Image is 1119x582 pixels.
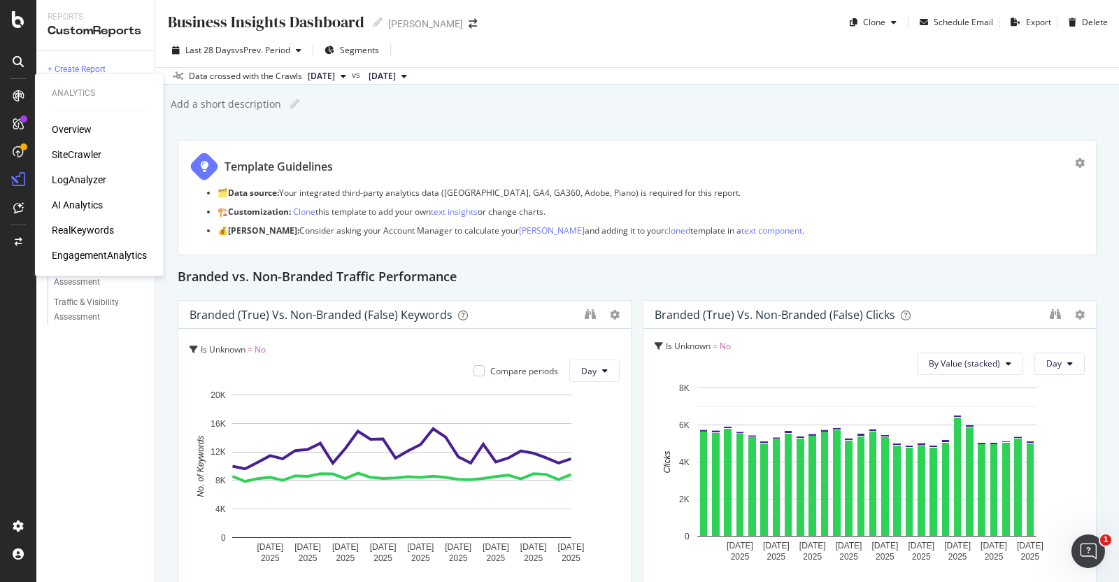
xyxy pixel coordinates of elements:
[308,70,335,83] span: 2025 Oct. 5th
[48,62,106,77] div: + Create Report
[54,295,145,325] a: Traffic & Visibility Assessment
[558,542,585,552] text: [DATE]
[666,340,711,352] span: Is Unknown
[872,541,899,551] text: [DATE]
[1050,308,1061,320] div: binoculars
[48,62,145,77] a: + Create Report
[1017,541,1043,551] text: [DATE]
[1021,552,1040,562] text: 2025
[679,494,690,504] text: 2K
[178,267,457,289] h2: Branded vs. Non-Branded Traffic Performance
[844,11,902,34] button: Clone
[196,436,206,497] text: No. of Keywords
[293,206,315,218] a: Clone
[211,419,225,429] text: 16K
[713,340,718,352] span: =
[431,206,478,218] a: text insights
[218,206,1085,218] p: 🏗️ this template to add your own or change charts.
[52,148,101,162] a: SiteCrawler
[221,533,226,543] text: 0
[261,553,280,563] text: 2025
[803,552,822,562] text: 2025
[679,420,690,430] text: 6K
[519,225,585,236] a: [PERSON_NAME]
[52,223,114,237] div: RealKeywords
[352,69,363,81] span: vs
[914,11,993,34] button: Schedule Email
[52,173,106,187] a: LogAnalyzer
[299,553,318,563] text: 2025
[215,476,226,486] text: 8K
[190,388,613,567] div: A chart.
[52,248,147,262] a: EngagementAnalytics
[445,542,471,552] text: [DATE]
[767,552,786,562] text: 2025
[929,357,1000,369] span: By Value (stacked)
[1005,11,1051,34] button: Export
[218,187,1085,199] p: 🗂️ Your integrated third-party analytics data ([GEOGRAPHIC_DATA], GA4, GA360, Adobe, Piano) is re...
[255,343,266,355] span: No
[934,16,993,28] div: Schedule Email
[290,99,299,109] i: Edit report name
[369,70,396,83] span: 2025 Sep. 7th
[54,295,135,325] div: Traffic & Visibility Assessment
[908,541,934,551] text: [DATE]
[524,553,543,563] text: 2025
[336,553,355,563] text: 2025
[731,552,750,562] text: 2025
[52,87,147,99] div: Analytics
[52,122,92,136] a: Overview
[944,541,971,551] text: [DATE]
[876,552,895,562] text: 2025
[685,531,690,541] text: 0
[1063,11,1108,34] button: Delete
[302,68,352,85] button: [DATE]
[1046,357,1062,369] span: Day
[449,553,468,563] text: 2025
[257,542,283,552] text: [DATE]
[912,552,931,562] text: 2025
[294,542,321,552] text: [DATE]
[48,11,143,23] div: Reports
[218,225,1085,236] p: 💰 Consider asking your Account Manager to calculate your and adding it to your template in a .
[585,308,596,320] div: binoculars
[1071,534,1105,568] iframe: Intercom live chat
[388,17,463,31] div: [PERSON_NAME]
[211,390,225,400] text: 20K
[228,225,299,236] strong: [PERSON_NAME]:
[185,44,235,56] span: Last 28 Days
[373,17,383,27] i: Edit report name
[166,39,307,62] button: Last 28 DaysvsPrev. Period
[981,541,1007,551] text: [DATE]
[407,542,434,552] text: [DATE]
[211,448,225,457] text: 12K
[581,365,597,377] span: Day
[863,16,885,28] div: Clone
[178,140,1097,255] div: Template Guidelines 🗂️Data source:Your integrated third-party analytics data ([GEOGRAPHIC_DATA], ...
[720,340,731,352] span: No
[483,542,509,552] text: [DATE]
[664,225,690,236] a: cloned
[189,70,302,83] div: Data crossed with the Crawls
[201,343,245,355] span: Is Unknown
[332,542,359,552] text: [DATE]
[48,23,143,39] div: CustomReports
[1075,158,1085,168] div: gear
[655,381,1078,567] svg: A chart.
[52,198,103,212] a: AI Analytics
[370,542,397,552] text: [DATE]
[224,159,333,175] div: Template Guidelines
[373,553,392,563] text: 2025
[215,504,226,514] text: 4K
[985,552,1004,562] text: 2025
[190,308,452,322] div: Branded (true) vs. Non-Branded (false) Keywords
[679,383,690,392] text: 8K
[363,68,413,85] button: [DATE]
[166,11,364,33] div: Business Insights Dashboard
[763,541,790,551] text: [DATE]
